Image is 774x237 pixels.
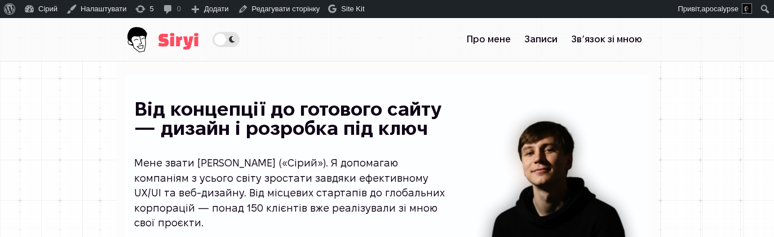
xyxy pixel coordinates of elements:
a: Про мене [460,28,518,51]
span: Site Kit [341,5,364,13]
span: apocalypse [701,5,738,13]
a: Звʼязок зі мною [564,28,649,51]
label: Theme switcher [213,32,240,47]
h1: Від концепції до готового сайту — дизайн і розробка під ключ [134,100,452,138]
img: Сірий [125,18,198,61]
a: Записи [518,28,564,51]
p: Мене звати [PERSON_NAME] («Сірий»). Я допомагаю компаніям з усього світу зростати завдяки ефектив... [134,156,452,230]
